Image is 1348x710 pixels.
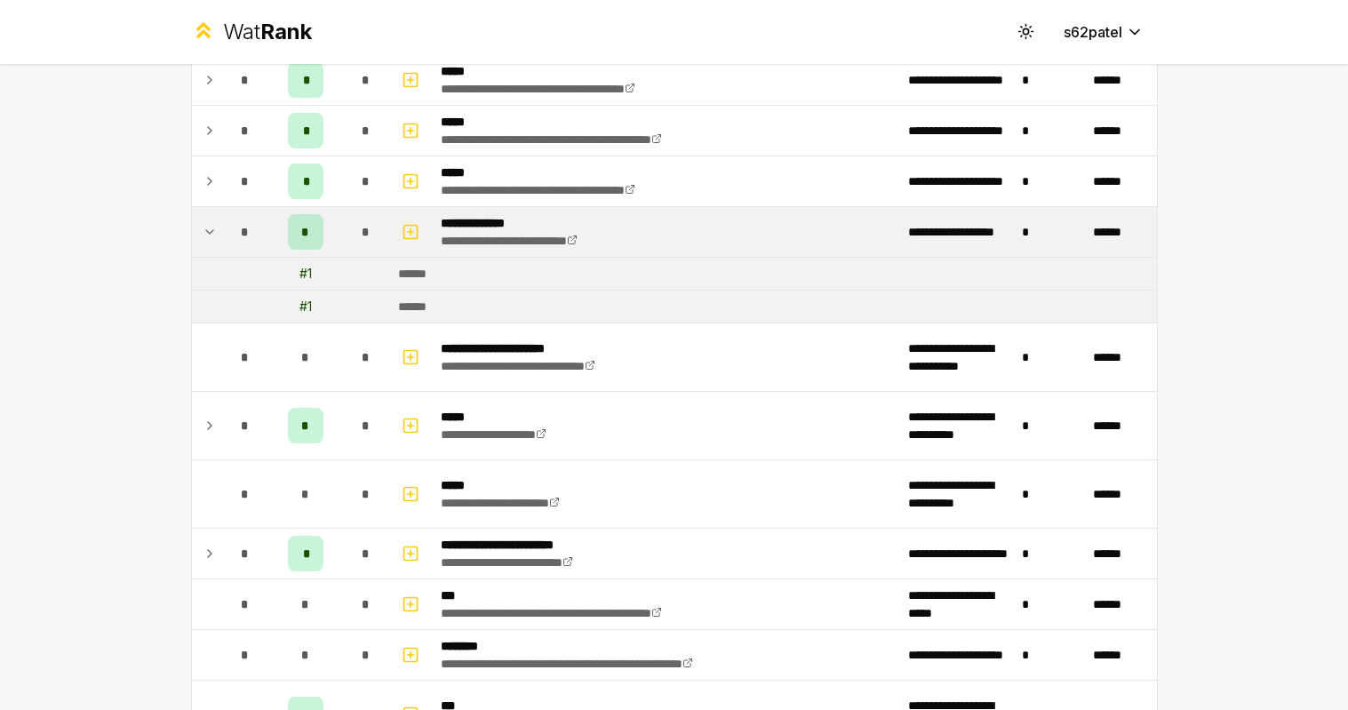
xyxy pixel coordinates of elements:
a: WatRank [191,18,313,46]
span: s62patel [1064,21,1122,43]
button: s62patel [1049,16,1158,48]
div: # 1 [299,265,312,283]
div: Wat [223,18,312,46]
span: Rank [260,19,312,44]
div: # 1 [299,298,312,315]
